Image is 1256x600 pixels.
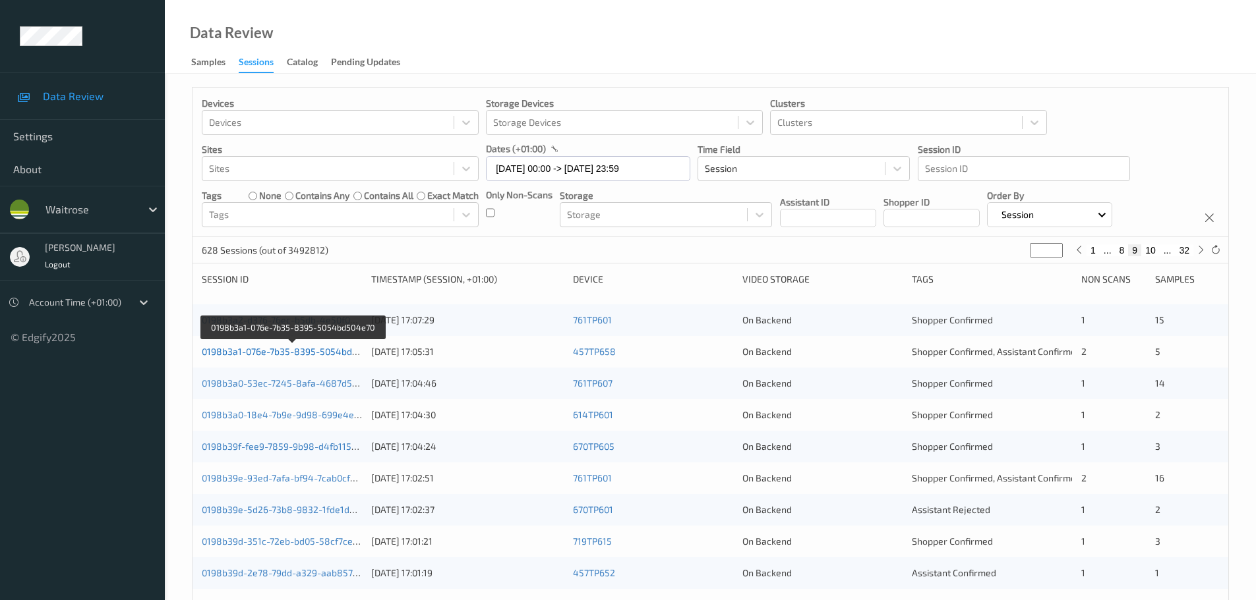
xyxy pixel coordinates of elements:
[912,472,1081,483] span: Shopper Confirmed, Assistant Confirmed
[742,314,903,327] div: On Backend
[573,504,613,515] a: 670TP601
[371,408,564,422] div: [DATE] 17:04:30
[371,377,564,390] div: [DATE] 17:04:46
[573,409,613,420] a: 614TP601
[912,535,993,547] span: Shopper Confirmed
[1155,409,1160,420] span: 2
[1155,273,1219,286] div: Samples
[427,189,479,202] label: exact match
[202,273,362,286] div: Session ID
[742,472,903,485] div: On Backend
[1160,244,1176,256] button: ...
[1116,244,1129,256] button: 8
[1081,472,1087,483] span: 2
[202,97,479,110] p: Devices
[987,189,1113,202] p: Order By
[1081,441,1085,452] span: 1
[912,504,990,515] span: Assistant Rejected
[259,189,282,202] label: none
[371,472,564,485] div: [DATE] 17:02:51
[202,409,384,420] a: 0198b3a0-18e4-7b9e-9d98-699e4e45f062
[912,273,1072,286] div: Tags
[573,472,612,483] a: 761TP601
[202,441,376,452] a: 0198b39f-fee9-7859-9b98-d4fb1159f0b3
[202,567,382,578] a: 0198b39d-2e78-79dd-a329-aab8570fb3ca
[287,55,318,72] div: Catalog
[560,189,772,202] p: Storage
[883,196,980,209] p: Shopper ID
[371,503,564,516] div: [DATE] 17:02:37
[742,273,903,286] div: Video Storage
[573,346,616,357] a: 457TP658
[780,196,876,209] p: Assistant ID
[573,441,614,452] a: 670TP605
[202,244,328,257] p: 628 Sessions (out of 3492812)
[1155,314,1164,325] span: 15
[202,504,381,515] a: 0198b39e-5d26-73b8-9832-1fde1dd82d2c
[1155,472,1164,483] span: 16
[1175,244,1193,256] button: 32
[1155,346,1160,357] span: 5
[239,55,274,73] div: Sessions
[1155,535,1160,547] span: 3
[918,143,1130,156] p: Session ID
[331,55,400,72] div: Pending Updates
[486,97,763,110] p: Storage Devices
[1081,567,1085,578] span: 1
[371,566,564,580] div: [DATE] 17:01:19
[912,377,993,389] span: Shopper Confirmed
[1087,244,1100,256] button: 1
[371,440,564,453] div: [DATE] 17:04:24
[742,345,903,358] div: On Backend
[1155,441,1160,452] span: 3
[364,189,413,202] label: contains all
[1081,504,1085,515] span: 1
[912,567,996,578] span: Assistant Confirmed
[912,409,993,420] span: Shopper Confirmed
[742,503,903,516] div: On Backend
[1081,409,1085,420] span: 1
[202,143,479,156] p: Sites
[486,142,546,155] p: dates (+01:00)
[371,345,564,358] div: [DATE] 17:05:31
[770,97,1047,110] p: Clusters
[295,189,349,202] label: contains any
[190,26,273,40] div: Data Review
[912,346,1081,357] span: Shopper Confirmed, Assistant Confirmed
[573,273,733,286] div: Device
[742,440,903,453] div: On Backend
[742,535,903,548] div: On Backend
[1128,244,1141,256] button: 9
[912,441,993,452] span: Shopper Confirmed
[202,189,222,202] p: Tags
[371,535,564,548] div: [DATE] 17:01:21
[1081,314,1085,325] span: 1
[486,188,553,202] p: Only Non-Scans
[202,314,381,325] a: 0198b3a2-d376-76ec-b5db-4e50f0077bd8
[202,535,380,547] a: 0198b39d-351c-72eb-bd05-58cf7ce5d986
[1155,377,1165,389] span: 14
[573,535,612,547] a: 719TP615
[1081,346,1087,357] span: 2
[1100,244,1116,256] button: ...
[331,53,413,72] a: Pending Updates
[1081,535,1085,547] span: 1
[997,208,1038,221] p: Session
[698,143,910,156] p: Time Field
[573,314,612,325] a: 761TP601
[1081,377,1085,389] span: 1
[202,472,375,483] a: 0198b39e-93ed-7afa-bf94-7cab0cf389bf
[287,53,331,72] a: Catalog
[191,55,225,72] div: Samples
[371,314,564,327] div: [DATE] 17:07:29
[1155,504,1160,515] span: 2
[202,377,382,389] a: 0198b3a0-53ec-7245-8afa-4687d590f80d
[202,346,384,357] a: 0198b3a1-076e-7b35-8395-5054bd504e70
[573,377,613,389] a: 761TP607
[371,273,564,286] div: Timestamp (Session, +01:00)
[742,408,903,422] div: On Backend
[1081,273,1145,286] div: Non Scans
[191,53,239,72] a: Samples
[912,314,993,325] span: Shopper Confirmed
[573,567,615,578] a: 457TP652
